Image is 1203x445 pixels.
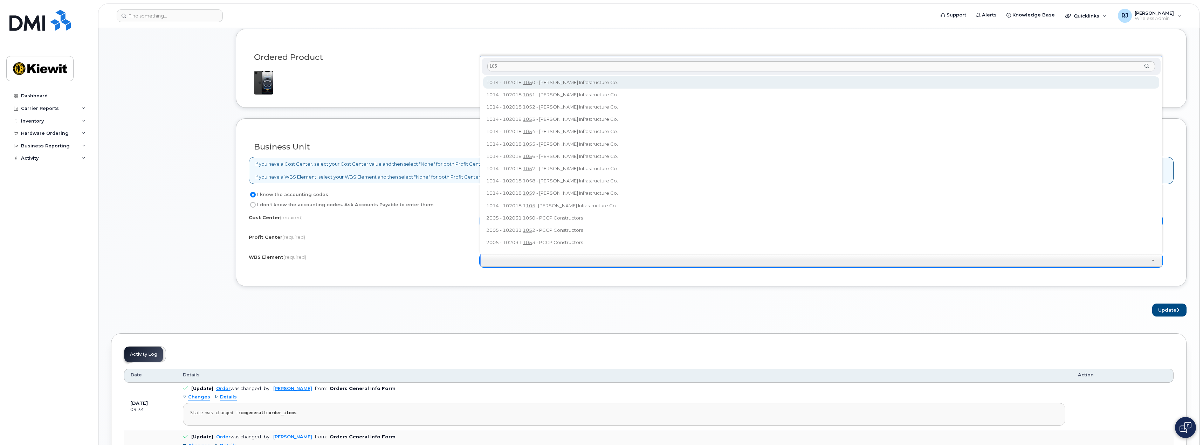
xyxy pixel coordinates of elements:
div: 2005 - 102031. 4 - PCCP Constructors [484,249,1159,260]
span: 105 [523,141,532,147]
span: 105 [526,203,535,208]
span: 105 [523,227,532,233]
div: 1014 - 102018. 2 - [PERSON_NAME] Infrastructure Co. [484,102,1159,112]
div: 1014 - 102018. 3 - [PERSON_NAME] Infrastructure Co. [484,114,1159,125]
div: 2005 - 102031. 2 - PCCP Constructors [484,225,1159,236]
div: 1014 - 102018. 7 - [PERSON_NAME] Infrastructure Co. [484,163,1159,174]
span: 105 [523,166,532,171]
div: 1014 - 102018.1 - [PERSON_NAME] Infrastructure Co. [484,200,1159,211]
img: Open chat [1180,422,1191,433]
span: 105 [523,79,532,85]
span: 105 [523,116,532,122]
div: 1014 - 102018. 4 - [PERSON_NAME] Infrastructure Co. [484,126,1159,137]
span: 105 [523,153,532,159]
div: 2005 - 102031. 0 - PCCP Constructors [484,213,1159,223]
span: 105 [523,104,532,110]
span: 105 [523,215,532,221]
span: 105 [523,128,532,134]
div: 1014 - 102018. 0 - [PERSON_NAME] Infrastructure Co. [484,77,1159,88]
div: 1014 - 102018. 5 - [PERSON_NAME] Infrastructure Co. [484,139,1159,150]
div: 1014 - 102018. 8 - [PERSON_NAME] Infrastructure Co. [484,175,1159,186]
div: 1014 - 102018. 6 - [PERSON_NAME] Infrastructure Co. [484,151,1159,162]
div: 1014 - 102018. 1 - [PERSON_NAME] Infrastructure Co. [484,89,1159,100]
span: 105 [523,190,532,196]
span: 105 [523,239,532,245]
div: 2005 - 102031. 3 - PCCP Constructors [484,237,1159,248]
span: 105 [523,92,532,97]
div: 1014 - 102018. 9 - [PERSON_NAME] Infrastructure Co. [484,188,1159,199]
span: 105 [523,178,532,183]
